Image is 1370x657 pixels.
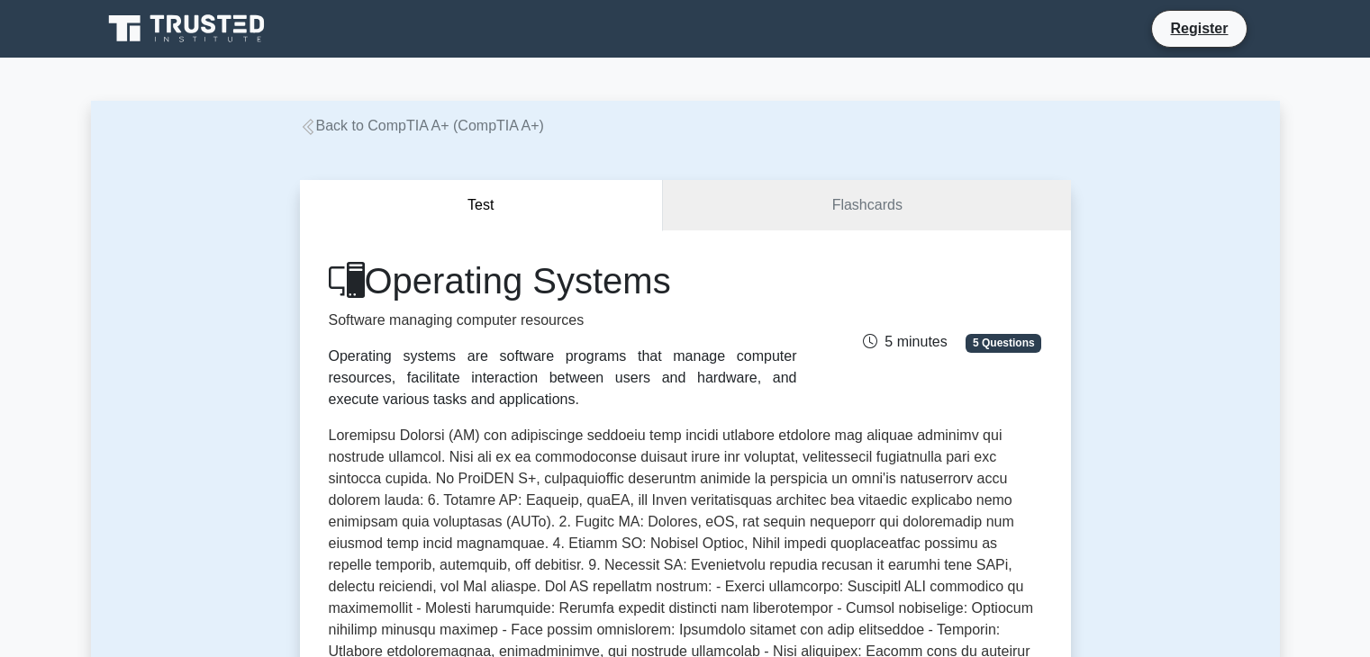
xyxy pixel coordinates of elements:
a: Register [1159,17,1238,40]
a: Flashcards [663,180,1070,231]
a: Back to CompTIA A+ (CompTIA A+) [300,118,544,133]
h1: Operating Systems [329,259,797,302]
span: 5 Questions [966,334,1041,352]
span: 5 minutes [863,334,947,349]
p: Software managing computer resources [329,310,797,331]
div: Operating systems are software programs that manage computer resources, facilitate interaction be... [329,346,797,410]
button: Test [300,180,664,231]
